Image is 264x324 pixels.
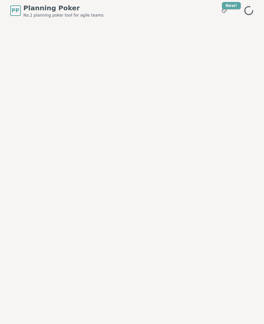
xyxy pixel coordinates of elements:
span: Planning Poker [24,3,104,13]
a: PPPlanning PokerNo.1 planning poker tool for agile teams [10,3,104,18]
div: New! [222,2,241,9]
span: PP [12,7,19,15]
span: No.1 planning poker tool for agile teams [24,13,104,18]
button: New! [218,5,230,17]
